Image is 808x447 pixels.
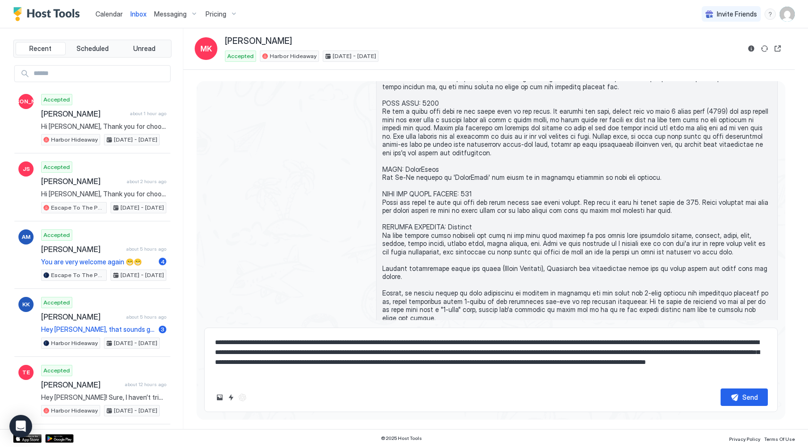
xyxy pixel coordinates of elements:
[68,42,118,55] button: Scheduled
[125,381,166,388] span: about 12 hours ago
[742,392,758,402] div: Send
[95,9,123,19] a: Calendar
[51,271,104,279] span: Escape To The Peaks
[13,40,172,58] div: tab-group
[41,109,126,118] span: [PERSON_NAME]
[270,52,317,60] span: Harbor Hideaway
[43,231,70,239] span: Accepted
[764,433,795,443] a: Terms Of Use
[51,203,104,212] span: Escape To The Peaks
[126,246,166,252] span: about 5 hours ago
[746,43,757,54] button: Reservation information
[717,10,757,18] span: Invite Friends
[41,177,123,186] span: [PERSON_NAME]
[41,380,121,389] span: [PERSON_NAME]
[214,392,225,403] button: Upload image
[41,122,166,131] span: Hi [PERSON_NAME], Thank you for choosing our condo ([GEOGRAPHIC_DATA]) for your trip to [GEOGRAPH...
[729,436,760,442] span: Privacy Policy
[161,326,164,333] span: 3
[114,406,157,415] span: [DATE] - [DATE]
[200,43,212,54] span: MK
[22,300,30,309] span: KK
[126,314,166,320] span: about 5 hours ago
[22,368,30,377] span: TE
[13,434,42,443] a: App Store
[41,325,155,334] span: Hey [PERSON_NAME], that sounds great, thanks so much for taking care of our place this week and y...
[133,44,155,53] span: Unread
[23,165,30,173] span: JS
[759,43,770,54] button: Sync reservation
[127,178,166,185] span: about 2 hours ago
[41,258,155,266] span: You are very welcome again 😁😁
[51,406,98,415] span: Harbor Hideaway
[41,245,122,254] span: [PERSON_NAME]
[114,135,157,144] span: [DATE] - [DATE]
[95,10,123,18] span: Calendar
[13,7,84,21] a: Host Tools Logo
[721,388,768,406] button: Send
[30,66,170,82] input: Input Field
[43,95,70,104] span: Accepted
[77,44,109,53] span: Scheduled
[765,8,776,20] div: menu
[45,434,74,443] a: Google Play Store
[333,52,376,60] span: [DATE] - [DATE]
[780,7,795,22] div: User profile
[41,393,166,402] span: Hey [PERSON_NAME]! Sure, I haven’t tried it myself but I know the pool is open year round, so it ...
[41,190,166,198] span: Hi [PERSON_NAME], Thank you for choosing our home (Escape To The Peaks) for your trip to the NC m...
[22,233,31,241] span: AM
[130,10,146,18] span: Inbox
[130,9,146,19] a: Inbox
[43,163,70,171] span: Accepted
[51,339,98,347] span: Harbor Hideaway
[29,44,52,53] span: Recent
[41,312,122,321] span: [PERSON_NAME]
[729,433,760,443] a: Privacy Policy
[3,97,50,106] span: [PERSON_NAME]
[161,258,165,265] span: 4
[772,43,783,54] button: Open reservation
[130,110,166,117] span: about 1 hour ago
[225,36,292,47] span: [PERSON_NAME]
[225,392,237,403] button: Quick reply
[764,436,795,442] span: Terms Of Use
[114,339,157,347] span: [DATE] - [DATE]
[9,415,32,438] div: Open Intercom Messenger
[43,366,70,375] span: Accepted
[43,298,70,307] span: Accepted
[16,42,66,55] button: Recent
[227,52,254,60] span: Accepted
[119,42,169,55] button: Unread
[51,135,98,144] span: Harbor Hideaway
[381,435,422,441] span: © 2025 Host Tools
[154,10,187,18] span: Messaging
[120,271,164,279] span: [DATE] - [DATE]
[206,10,226,18] span: Pricing
[120,203,164,212] span: [DATE] - [DATE]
